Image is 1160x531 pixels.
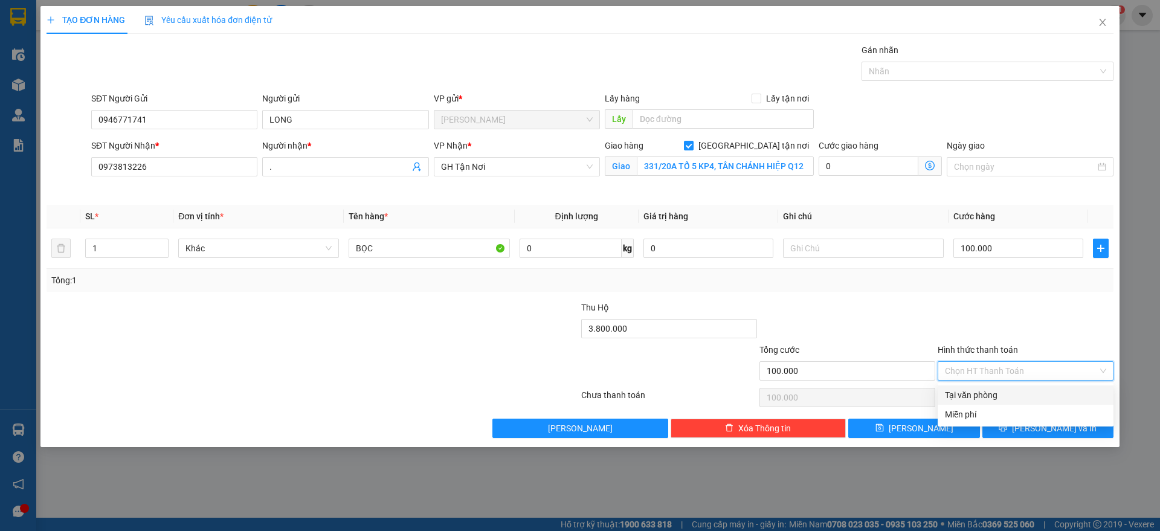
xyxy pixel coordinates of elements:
[925,161,935,170] span: dollar-circle
[947,141,985,150] label: Ngày giao
[637,156,814,176] input: Giao tận nơi
[889,422,953,435] span: [PERSON_NAME]
[945,388,1106,402] div: Tại văn phòng
[1093,239,1109,258] button: plus
[441,111,593,129] span: Gia Kiệm
[819,141,878,150] label: Cước giao hàng
[85,211,95,221] span: SL
[1012,422,1097,435] span: [PERSON_NAME] và In
[954,160,1095,173] input: Ngày giao
[91,139,257,152] div: SĐT Người Nhận
[115,39,295,56] div: 0902475442
[778,205,949,228] th: Ghi chú
[144,16,154,25] img: icon
[10,10,107,37] div: [PERSON_NAME]
[115,10,295,25] div: GH Tận Nơi
[349,239,509,258] input: VD: Bàn, Ghế
[605,156,637,176] span: Giao
[622,239,634,258] span: kg
[51,274,448,287] div: Tổng: 1
[1098,18,1107,27] span: close
[434,92,600,105] div: VP gửi
[115,25,295,39] div: MR [PERSON_NAME]
[999,423,1007,433] span: printer
[643,211,688,221] span: Giá trị hàng
[580,388,758,410] div: Chưa thanh toán
[1086,6,1120,40] button: Close
[51,239,71,258] button: delete
[759,345,799,355] span: Tổng cước
[671,419,846,438] button: deleteXóa Thông tin
[694,139,814,152] span: [GEOGRAPHIC_DATA] tận nơi
[10,37,107,52] div: hưng
[819,156,918,176] input: Cước giao hàng
[441,158,593,176] span: GH Tận Nơi
[262,92,428,105] div: Người gửi
[262,139,428,152] div: Người nhận
[1094,243,1108,253] span: plus
[848,419,979,438] button: save[PERSON_NAME]
[605,109,633,129] span: Lấy
[178,211,224,221] span: Đơn vị tính
[115,11,144,24] span: Nhận:
[738,422,791,435] span: Xóa Thông tin
[555,211,598,221] span: Định lượng
[115,63,132,76] span: TC:
[605,94,640,103] span: Lấy hàng
[10,52,107,69] div: 0968315417
[945,408,1106,421] div: Miễn phí
[548,422,613,435] span: [PERSON_NAME]
[953,211,995,221] span: Cước hàng
[492,419,668,438] button: [PERSON_NAME]
[982,419,1113,438] button: printer[PERSON_NAME] và In
[862,45,898,55] label: Gán nhãn
[633,109,814,129] input: Dọc đường
[47,15,125,25] span: TẠO ĐƠN HÀNG
[938,345,1018,355] label: Hình thức thanh toán
[875,423,884,433] span: save
[783,239,944,258] input: Ghi Chú
[10,10,29,23] span: Gửi:
[349,211,388,221] span: Tên hàng
[434,141,468,150] span: VP Nhận
[761,92,814,105] span: Lấy tận nơi
[643,239,773,258] input: 0
[185,239,332,257] span: Khác
[725,423,733,433] span: delete
[412,162,422,172] span: user-add
[605,141,643,150] span: Giao hàng
[91,92,257,105] div: SĐT Người Gửi
[47,16,55,24] span: plus
[581,303,609,312] span: Thu Hộ
[144,15,272,25] span: Yêu cầu xuất hóa đơn điện tử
